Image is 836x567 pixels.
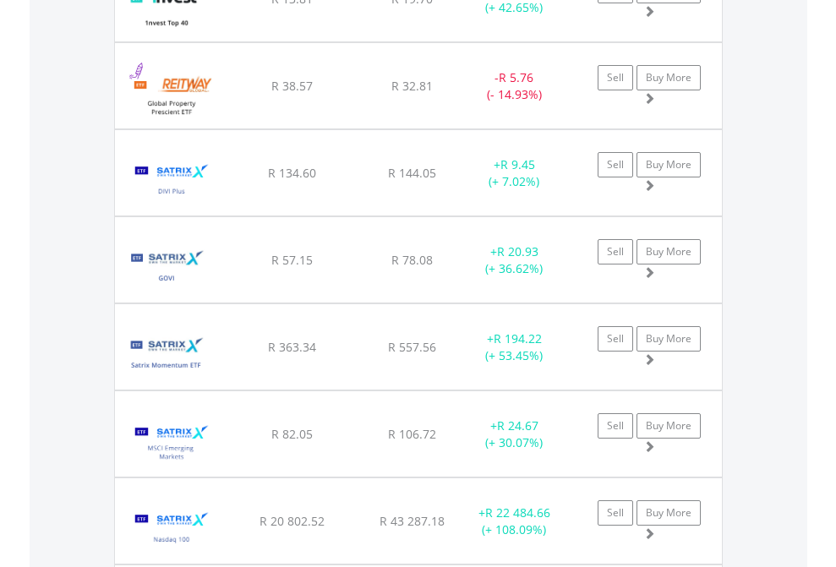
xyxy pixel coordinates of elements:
a: Buy More [637,65,701,90]
div: + (+ 30.07%) [462,417,567,451]
a: Buy More [637,413,701,439]
div: - (- 14.93%) [462,69,567,103]
span: R 9.45 [500,156,535,172]
span: R 24.67 [497,417,538,433]
span: R 38.57 [271,78,313,94]
img: TFSA.STXNDQ.png [123,499,221,559]
div: + (+ 7.02%) [462,156,567,190]
span: R 20 802.52 [260,513,325,529]
span: R 82.05 [271,426,313,442]
img: TFSA.STXDIV.png [123,151,221,211]
a: Buy More [637,239,701,264]
a: Sell [598,152,633,177]
span: R 363.34 [268,339,316,355]
div: + (+ 36.62%) [462,243,567,277]
span: R 194.22 [494,330,542,346]
span: R 5.76 [499,69,533,85]
img: TFSA.STXMMT.png [123,325,209,385]
span: R 78.08 [391,252,433,268]
a: Sell [598,239,633,264]
img: TFSA.STXEMG.png [123,412,221,472]
span: R 43 287.18 [380,513,445,529]
div: + (+ 108.09%) [462,504,567,538]
span: R 557.56 [388,339,436,355]
span: R 20.93 [497,243,538,259]
span: R 32.81 [391,78,433,94]
a: Sell [598,413,633,439]
div: + (+ 53.45%) [462,330,567,364]
a: Sell [598,500,633,526]
span: R 134.60 [268,165,316,181]
span: R 106.72 [388,426,436,442]
a: Sell [598,326,633,352]
span: R 144.05 [388,165,436,181]
span: R 57.15 [271,252,313,268]
img: TFSA.STXGVI.png [123,238,209,298]
a: Buy More [637,500,701,526]
a: Buy More [637,152,701,177]
a: Sell [598,65,633,90]
a: Buy More [637,326,701,352]
img: TFSA.RWGPR.png [123,64,221,124]
span: R 22 484.66 [485,504,550,521]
